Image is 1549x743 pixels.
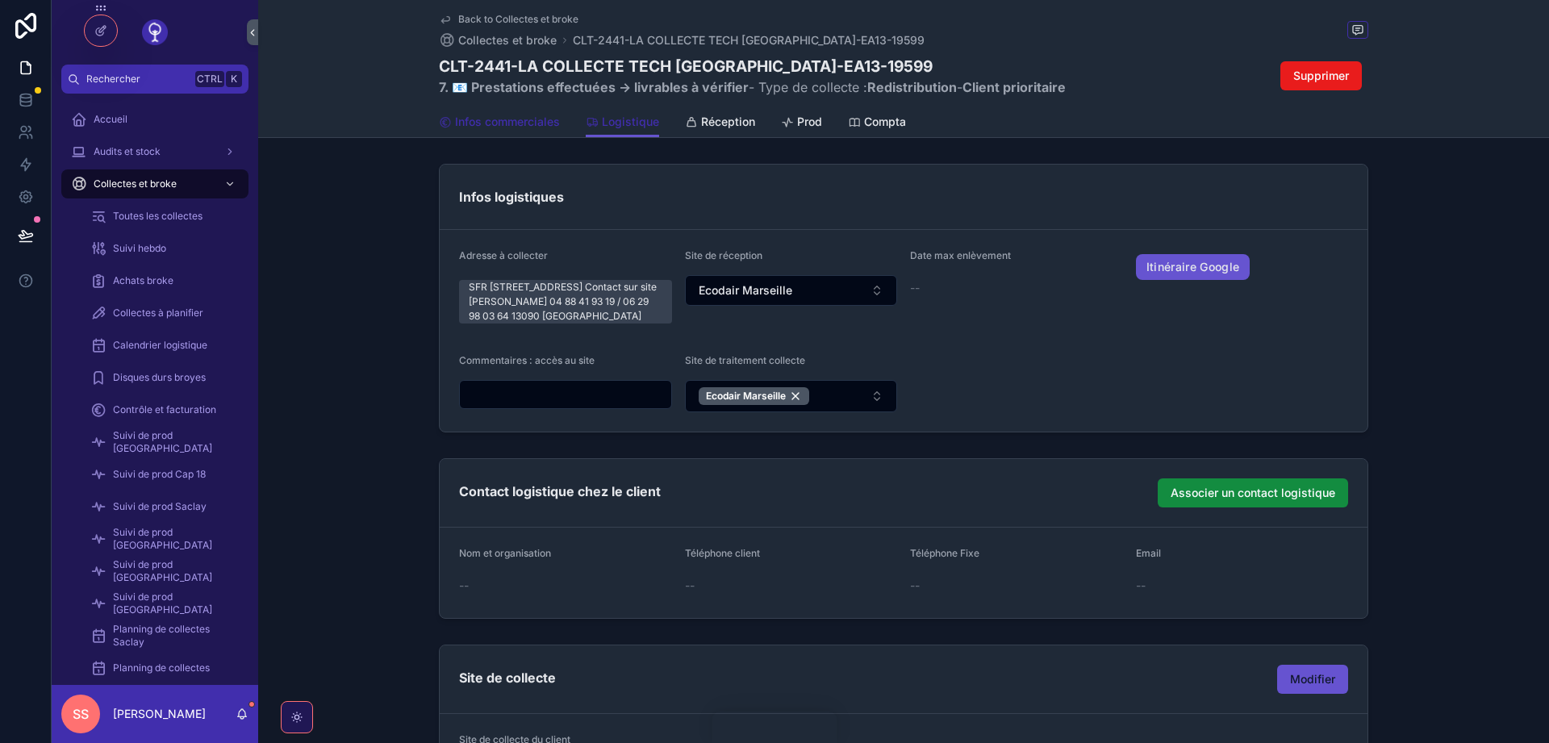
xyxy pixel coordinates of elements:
span: Prod [797,114,822,130]
h2: Infos logistiques [459,184,564,210]
span: Nom et organisation [459,547,551,559]
span: Adresse à collecter [459,249,548,261]
span: Suivi de prod [GEOGRAPHIC_DATA] [113,526,232,552]
span: Suivi de prod [GEOGRAPHIC_DATA] [113,558,232,584]
span: -- [1136,578,1146,594]
p: [PERSON_NAME] [113,706,206,722]
span: Associer un contact logistique [1171,485,1335,501]
a: Compta [848,107,906,140]
a: Back to Collectes et broke [439,13,578,26]
a: Disques durs broyes [81,363,248,392]
a: Suivi de prod [GEOGRAPHIC_DATA] [81,524,248,553]
span: Modifier [1290,671,1335,687]
span: Toutes les collectes [113,210,202,223]
a: Suivi de prod Saclay [81,492,248,521]
a: Achats broke [81,266,248,295]
span: Commentaires : accès au site [459,354,595,366]
span: Suivi de prod [GEOGRAPHIC_DATA] [113,591,232,616]
button: Modifier [1277,665,1348,694]
a: Accueil [61,105,248,134]
span: -- [910,578,920,594]
button: Associer un contact logistique [1158,478,1348,507]
span: Disques durs broyes [113,371,206,384]
a: Collectes à planifier [81,298,248,328]
span: Ecodair Marseille [706,390,786,403]
span: Téléphone client [685,547,760,559]
button: Select Button [685,275,898,306]
span: Back to Collectes et broke [458,13,578,26]
span: Réception [701,114,755,130]
strong: Client prioritaire [962,79,1066,95]
strong: 7. 📧 Prestations effectuées -> livrables à vérifier [439,79,749,95]
a: Audits et stock [61,137,248,166]
a: Suivi hebdo [81,234,248,263]
h2: Contact logistique chez le client [459,478,661,504]
a: Prod [781,107,822,140]
span: Date max enlèvement [910,249,1011,261]
span: Compta [864,114,906,130]
span: Rechercher [86,73,189,86]
span: Planning de collectes Saclay [113,623,232,649]
span: Ctrl [195,71,224,87]
span: Site de traitement collecte [685,354,805,366]
a: Planning de collectes Saclay [81,621,248,650]
span: Logistique [602,114,659,130]
a: Suivi de prod [GEOGRAPHIC_DATA] [81,428,248,457]
div: SFR [STREET_ADDRESS] Contact sur site [PERSON_NAME] 04 88 41 93 19 / 06 29 98 03 64 13090 [GEOGRA... [469,280,662,323]
span: Suivi de prod Saclay [113,500,207,513]
span: Contrôle et facturation [113,403,216,416]
button: Supprimer [1280,61,1362,90]
span: -- [685,578,695,594]
a: Suivi de prod [GEOGRAPHIC_DATA] [81,557,248,586]
a: Collectes et broke [439,32,557,48]
h1: CLT-2441-LA COLLECTE TECH [GEOGRAPHIC_DATA]-EA13-19599 [439,55,1066,77]
span: Supprimer [1293,68,1349,84]
strong: Redistribution [867,79,957,95]
a: Suivi de prod Cap 18 [81,460,248,489]
span: Site de réception [685,249,762,261]
span: Suivi de prod [GEOGRAPHIC_DATA] [113,429,232,455]
a: Suivi de prod [GEOGRAPHIC_DATA] [81,589,248,618]
span: Audits et stock [94,145,161,158]
span: K [228,73,240,86]
span: Suivi de prod Cap 18 [113,468,206,481]
span: - Type de collecte : - [439,77,1066,97]
span: Email [1136,547,1161,559]
button: Select Button [685,380,898,412]
span: Ecodair Marseille [699,282,792,298]
a: Itinéraire Google [1136,254,1250,280]
span: Téléphone Fixe [910,547,979,559]
a: Planning de collectes [81,653,248,682]
h2: Site de collecte [459,665,556,691]
a: Calendrier logistique [81,331,248,360]
img: App logo [142,19,168,45]
a: Réception [685,107,755,140]
a: CLT-2441-LA COLLECTE TECH [GEOGRAPHIC_DATA]-EA13-19599 [573,32,925,48]
span: Calendrier logistique [113,339,207,352]
span: Suivi hebdo [113,242,166,255]
span: SS [73,704,89,724]
span: -- [910,280,920,296]
span: Accueil [94,113,127,126]
button: Unselect 13 [699,387,809,405]
a: Contrôle et facturation [81,395,248,424]
a: Logistique [586,107,659,138]
span: -- [459,578,469,594]
span: Collectes et broke [458,32,557,48]
span: Collectes et broke [94,177,177,190]
span: Collectes à planifier [113,307,203,319]
a: Collectes et broke [61,169,248,198]
div: scrollable content [52,94,258,685]
span: Infos commerciales [455,114,560,130]
span: Achats broke [113,274,173,287]
span: Planning de collectes [113,662,210,674]
a: Toutes les collectes [81,202,248,231]
button: RechercherCtrlK [61,65,248,94]
a: Infos commerciales [439,107,560,140]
